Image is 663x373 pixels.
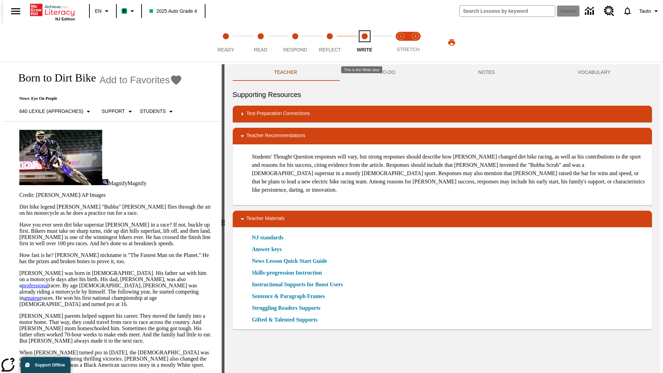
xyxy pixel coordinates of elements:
p: Teacher Materials [247,215,285,223]
a: Struggling Readers Supports [252,304,325,312]
p: Students [140,108,166,115]
div: This is the Write step [341,66,382,73]
input: search field [460,6,555,17]
button: Boost Class color is mint green. Change class color [119,5,139,17]
span: B [123,7,126,15]
img: Motocross racer James Stewart flies through the air on his dirt bike. [19,130,102,185]
button: VOCABULARY [536,64,652,81]
div: Instructional Panel Tabs [233,64,652,81]
p: 640 Lexile (Approaches) [19,108,83,115]
h1: Born to Dirt Bike [11,71,96,84]
p: Credit: [PERSON_NAME]/AP Images [19,192,213,198]
span: Tauto [639,8,651,15]
button: Support Offline [21,357,70,373]
text: 2 [414,35,416,38]
div: Test Preparation Connections [233,106,652,122]
img: Magnify [102,179,108,185]
span: Read [254,47,267,52]
p: Support [102,108,125,115]
div: Teacher Materials [233,211,652,227]
span: Magnify [108,180,127,186]
button: Select Lexile, 640 Lexile (Approaches) [17,105,95,118]
button: NOTES [437,64,536,81]
p: News: Eye On People [11,96,182,101]
button: TO-DO [338,64,437,81]
button: Profile/Settings [636,5,663,17]
a: Sentence & Paragraph Frames, Will open in new browser window or tab [252,292,325,300]
div: reading [3,64,222,370]
button: Read step 2 of 5 [240,23,280,61]
button: Teacher [233,64,339,81]
span: Ready [218,47,234,52]
a: professional [22,283,49,288]
div: Home [30,2,75,21]
p: [PERSON_NAME] parents helped support his career. They moved the family into a motor home. That wa... [19,313,213,344]
span: Magnify [127,180,146,186]
text: 1 [400,35,402,38]
button: Scaffolds, Support [99,105,137,118]
button: Language: EN, Select a language [92,5,114,17]
div: Press Enter or Spacebar and then press right and left arrow keys to move the slider [222,64,224,373]
button: Select Student [137,105,178,118]
a: Notifications [618,2,636,20]
p: How fast is he? [PERSON_NAME] nickname is "The Fastest Man on the Planet." He has the prizes and ... [19,252,213,265]
span: Add to Favorites [99,75,170,86]
button: Stretch Respond step 2 of 2 [405,23,425,61]
a: sensation [41,356,61,362]
p: Test Preparation Connections [247,110,310,118]
span: Support Offline [35,363,65,367]
a: News Lesson Quick Start Guide, Will open in new browser window or tab [252,257,327,265]
a: Instructional Supports for Boost Users, Will open in new browser window or tab [252,280,343,289]
a: Answer keys, Will open in new browser window or tab [252,245,282,254]
button: Open side menu [6,1,26,21]
p: Teacher Recommendations [247,132,305,140]
button: Stretch Read step 1 of 2 [391,23,411,61]
a: NJ standards [252,233,288,242]
a: Resource Center, Will open in new tab [600,2,618,20]
button: Write step 5 of 5 [345,23,385,61]
p: When [PERSON_NAME] turned pro in [DATE], the [DEMOGRAPHIC_DATA] was an instant , winning thrillin... [19,350,213,368]
a: Gifted & Talented Supports [252,316,322,324]
span: NJ Edition [55,17,75,21]
p: Students' Thought Question responses will vary, but strong responses should describe how [PERSON_... [252,153,646,194]
button: Print [441,36,463,49]
a: Data Center [581,2,600,21]
div: activity [224,64,660,373]
span: EN [95,8,102,15]
button: Respond step 3 of 5 [275,23,315,61]
a: Skills-progression Instruction, Will open in new browser window or tab [252,269,322,277]
button: Add to Favorites - Born to Dirt Bike [99,74,182,86]
span: Respond [283,47,307,52]
button: Ready step 1 of 5 [206,23,246,61]
p: [PERSON_NAME] was born in [DEMOGRAPHIC_DATA]. His father sat with him on a motorcycle days after ... [19,270,213,307]
span: STRETCH [397,47,420,52]
span: Write [357,47,372,52]
h6: Supporting Resources [233,89,652,100]
p: Dirt bike legend [PERSON_NAME] "Bubba" [PERSON_NAME] flies through the air on his motorcycle as h... [19,204,213,216]
span: 2025 Auto Grade 4 [150,8,197,15]
p: Have you ever seen dirt bike superstar [PERSON_NAME] in a race? If not, buckle up first. Bikers m... [19,222,213,247]
a: amateur [23,295,41,301]
span: Reflect [319,47,341,52]
div: Teacher Recommendations [233,128,652,144]
button: Reflect step 4 of 5 [310,23,350,61]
